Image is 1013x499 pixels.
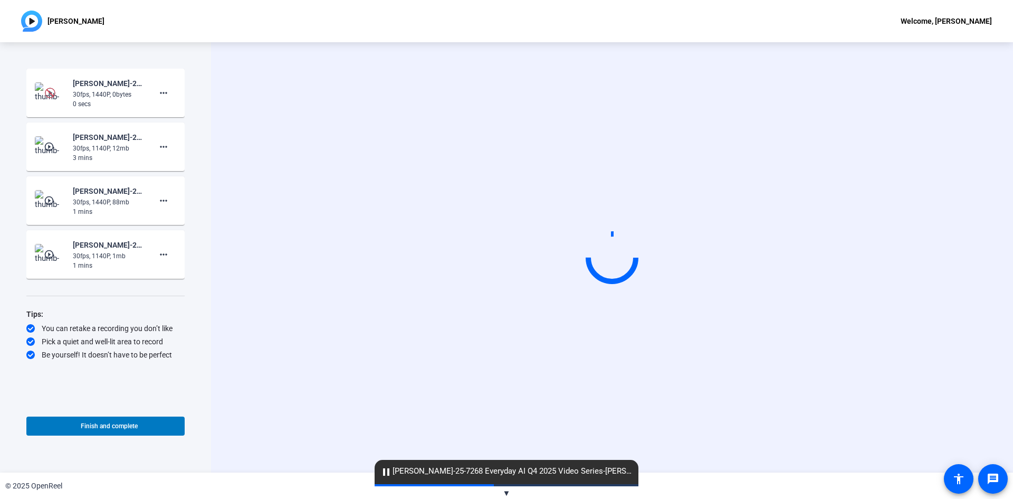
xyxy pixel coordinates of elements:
[45,88,55,98] img: Preview is unavailable
[73,144,144,153] div: 30fps, 1140P, 12mb
[157,248,170,261] mat-icon: more_horiz
[73,153,144,163] div: 3 mins
[73,90,144,99] div: 30fps, 1440P, 0bytes
[35,82,66,103] img: thumb-nail
[157,140,170,153] mat-icon: more_horiz
[73,251,144,261] div: 30fps, 1140P, 1mb
[380,466,393,478] mat-icon: pause
[73,99,144,109] div: 0 secs
[375,465,638,478] span: [PERSON_NAME]-25-7268 Everyday AI Q4 2025 Video Series-[PERSON_NAME]-1758898648344-webcam
[35,244,66,265] img: thumb-nail
[26,336,185,347] div: Pick a quiet and well-lit area to record
[901,15,992,27] div: Welcome, [PERSON_NAME]
[5,481,62,492] div: © 2025 OpenReel
[35,136,66,157] img: thumb-nail
[21,11,42,32] img: OpenReel logo
[44,249,56,260] mat-icon: play_circle_outline
[73,185,144,197] div: [PERSON_NAME]-25-7268 Everyday AI Q4 2025 Video Series-[PERSON_NAME]-1758898283287-webcam
[73,77,144,90] div: [PERSON_NAME]-25-7268 Everyday AI Q4 2025 Video Series-[PERSON_NAME]-1758898648344-webcam
[35,190,66,211] img: thumb-nail
[73,207,144,216] div: 1 mins
[26,308,185,321] div: Tips:
[47,15,104,27] p: [PERSON_NAME]
[73,239,144,251] div: [PERSON_NAME]-25-7268 Everyday AI Q4 2025 Video Series-[PERSON_NAME]-1758898283287-screen
[73,261,144,270] div: 1 mins
[503,488,511,498] span: ▼
[26,417,185,436] button: Finish and complete
[26,350,185,360] div: Be yourself! It doesn’t have to be perfect
[26,323,185,334] div: You can retake a recording you don’t like
[157,194,170,207] mat-icon: more_horiz
[44,142,56,152] mat-icon: play_circle_outline
[73,197,144,207] div: 30fps, 1440P, 88mb
[44,195,56,206] mat-icon: play_circle_outline
[952,473,965,485] mat-icon: accessibility
[81,422,138,430] span: Finish and complete
[987,473,999,485] mat-icon: message
[157,87,170,99] mat-icon: more_horiz
[73,131,144,144] div: [PERSON_NAME]-25-7268 Everyday AI Q4 2025 Video Series-[PERSON_NAME]-1758898648343-screen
